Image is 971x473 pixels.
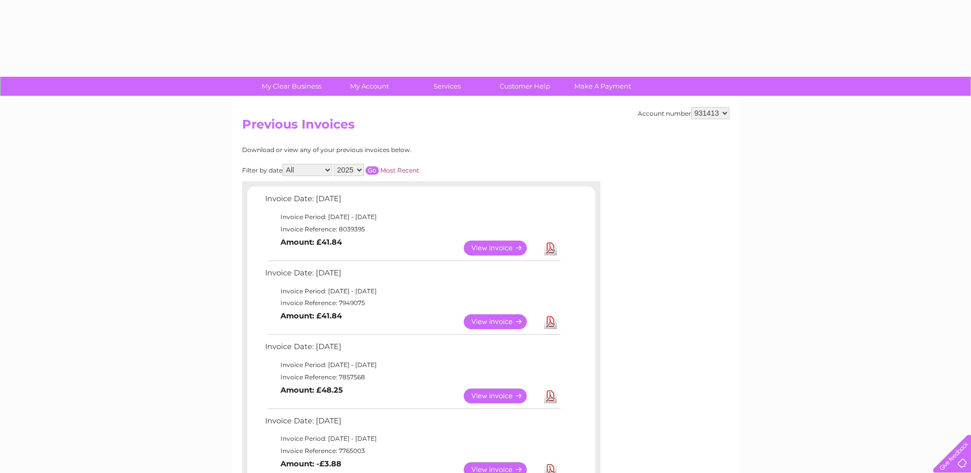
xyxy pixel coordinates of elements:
[263,433,562,445] td: Invoice Period: [DATE] - [DATE]
[280,311,342,320] b: Amount: £41.84
[263,445,562,457] td: Invoice Reference: 7765003
[263,371,562,383] td: Invoice Reference: 7857568
[263,359,562,371] td: Invoice Period: [DATE] - [DATE]
[263,223,562,235] td: Invoice Reference: 8039395
[483,77,567,96] a: Customer Help
[263,192,562,211] td: Invoice Date: [DATE]
[249,77,334,96] a: My Clear Business
[280,385,343,395] b: Amount: £48.25
[464,314,539,329] a: View
[263,414,562,433] td: Invoice Date: [DATE]
[560,77,645,96] a: Make A Payment
[263,211,562,223] td: Invoice Period: [DATE] - [DATE]
[464,389,539,403] a: View
[263,266,562,285] td: Invoice Date: [DATE]
[638,107,729,119] div: Account number
[242,117,729,137] h2: Previous Invoices
[380,166,419,174] a: Most Recent
[280,459,341,468] b: Amount: -£3.88
[242,164,511,176] div: Filter by date
[263,285,562,297] td: Invoice Period: [DATE] - [DATE]
[263,297,562,309] td: Invoice Reference: 7949075
[263,340,562,359] td: Invoice Date: [DATE]
[327,77,412,96] a: My Account
[464,241,539,255] a: View
[544,314,557,329] a: Download
[242,146,511,154] div: Download or view any of your previous invoices below.
[544,241,557,255] a: Download
[544,389,557,403] a: Download
[405,77,489,96] a: Services
[280,238,342,247] b: Amount: £41.84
